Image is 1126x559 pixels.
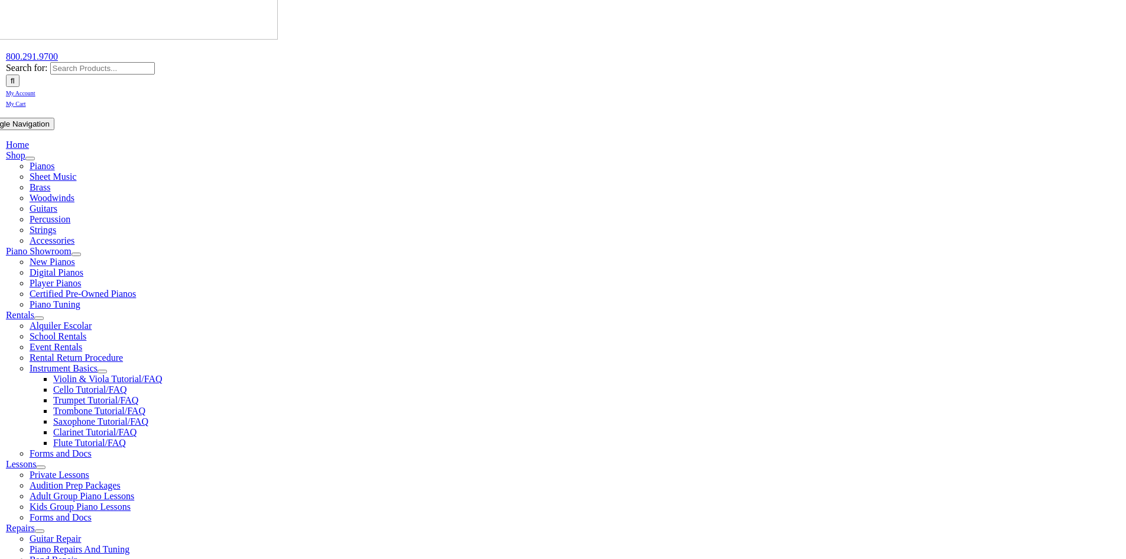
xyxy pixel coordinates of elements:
[50,62,155,75] input: Search Products...
[30,257,75,267] a: New Pianos
[30,161,55,171] a: Pianos
[53,374,163,384] a: Violin & Viola Tutorial/FAQ
[30,544,129,554] a: Piano Repairs And Tuning
[30,193,74,203] a: Woodwinds
[6,75,20,87] input: Search
[35,529,44,533] button: Open submenu of Repairs
[30,172,77,182] a: Sheet Music
[25,157,35,160] button: Open submenu of Shop
[98,370,107,373] button: Open submenu of Instrument Basics
[30,182,51,192] a: Brass
[6,63,48,73] span: Search for:
[30,502,131,512] a: Kids Group Piano Lessons
[53,395,138,405] a: Trumpet Tutorial/FAQ
[30,203,57,214] a: Guitars
[30,214,70,224] a: Percussion
[6,87,35,97] a: My Account
[30,321,92,331] a: Alquiler Escolar
[53,384,127,395] a: Cello Tutorial/FAQ
[6,246,72,256] a: Piano Showroom
[30,289,136,299] a: Certified Pre-Owned Pianos
[72,253,81,256] button: Open submenu of Piano Showroom
[30,267,83,277] a: Digital Pianos
[53,427,137,437] a: Clarinet Tutorial/FAQ
[30,353,123,363] a: Rental Return Procedure
[6,523,35,533] a: Repairs
[6,98,26,108] a: My Cart
[6,90,35,96] span: My Account
[53,438,126,448] a: Flute Tutorial/FAQ
[34,316,44,320] button: Open submenu of Rentals
[30,491,134,501] a: Adult Group Piano Lessons
[6,140,29,150] a: Home
[30,480,121,490] a: Audition Prep Packages
[36,466,46,469] button: Open submenu of Lessons
[30,534,82,544] a: Guitar Repair
[30,512,92,522] a: Forms and Docs
[30,363,98,373] a: Instrument Basics
[6,310,34,320] a: Rentals
[30,299,80,309] a: Piano Tuning
[30,235,74,245] a: Accessories
[30,225,56,235] a: Strings
[6,459,37,469] a: Lessons
[30,278,82,288] a: Player Pianos
[30,342,82,352] a: Event Rentals
[6,150,25,160] a: Shop
[30,331,86,341] a: School Rentals
[6,101,26,107] span: My Cart
[30,470,89,480] a: Private Lessons
[53,416,148,426] a: Saxophone Tutorial/FAQ
[53,406,145,416] a: Trombone Tutorial/FAQ
[30,448,92,458] a: Forms and Docs
[6,51,58,62] a: 800.291.9700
